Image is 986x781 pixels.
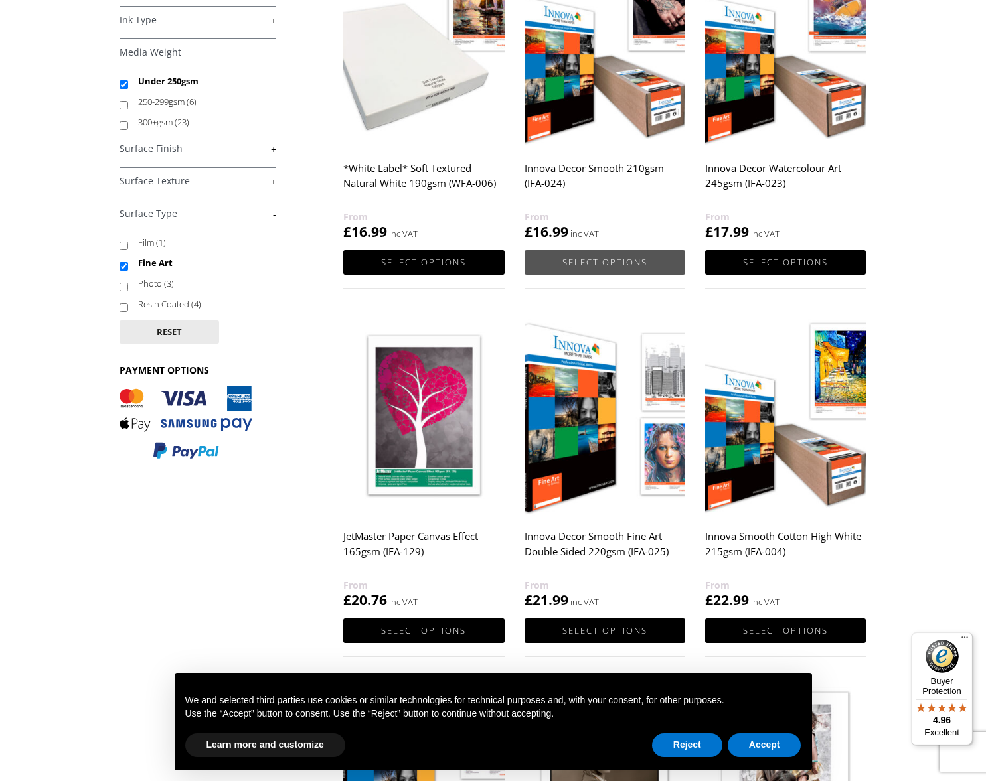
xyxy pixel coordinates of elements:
[164,277,174,289] span: (3)
[120,143,276,155] a: +
[525,222,568,241] bdi: 16.99
[705,591,749,609] bdi: 22.99
[911,632,973,745] button: Trusted Shops TrustmarkBuyer Protection4.96Excellent
[525,250,685,275] a: Select options for “Innova Decor Smooth 210gsm (IFA-024)”
[728,733,801,757] button: Accept
[343,591,351,609] span: £
[120,175,276,188] a: +
[120,14,276,27] a: +
[705,591,713,609] span: £
[705,618,866,643] a: Select options for “Innova Smooth Cotton High White 215gsm (IFA-004)”
[705,315,866,516] img: Innova Smooth Cotton High White 215gsm (IFA-004)
[120,38,276,65] h4: Media Weight
[926,640,959,673] img: Trusted Shops Trustmark
[120,46,276,59] a: -
[911,727,973,738] p: Excellent
[525,524,685,577] h2: Innova Decor Smooth Fine Art Double Sided 220gsm (IFA-025)
[120,6,276,33] h4: Ink Type
[705,222,749,241] bdi: 17.99
[187,96,197,107] span: (6)
[343,315,504,516] img: JetMaster Paper Canvas Effect 165gsm (IFA-129)
[138,71,264,92] label: Under 250gsm
[175,116,189,128] span: (23)
[138,273,264,294] label: Photo
[191,298,201,310] span: (4)
[525,315,685,610] a: Innova Decor Smooth Fine Art Double Sided 220gsm (IFA-025) £21.99
[525,618,685,643] a: Select options for “Innova Decor Smooth Fine Art Double Sided 220gsm (IFA-025)”
[120,167,276,194] h4: Surface Texture
[525,156,685,209] h2: Innova Decor Smooth 210gsm (IFA-024)
[120,200,276,226] h4: Surface Type
[185,694,801,707] p: We and selected third parties use cookies or similar technologies for technical purposes and, wit...
[343,222,351,241] span: £
[138,253,264,273] label: Fine Art
[138,232,264,253] label: Film
[343,156,504,209] h2: *White Label* Soft Textured Natural White 190gsm (WFA-006)
[705,250,866,275] a: Select options for “Innova Decor Watercolour Art 245gsm (IFA-023)”
[957,632,973,648] button: Menu
[525,222,533,241] span: £
[343,618,504,643] a: Select options for “JetMaster Paper Canvas Effect 165gsm (IFA-129)”
[343,250,504,275] a: Select options for “*White Label* Soft Textured Natural White 190gsm (WFA-006)”
[156,236,166,248] span: (1)
[164,662,823,781] div: Notice
[343,524,504,577] h2: JetMaster Paper Canvas Effect 165gsm (IFA-129)
[705,222,713,241] span: £
[138,92,264,112] label: 250-299gsm
[120,320,219,344] button: Reset
[120,364,276,376] h3: PAYMENT OPTIONS
[525,315,685,516] img: Innova Decor Smooth Fine Art Double Sided 220gsm (IFA-025)
[705,524,866,577] h2: Innova Smooth Cotton High White 215gsm (IFA-004)
[705,315,866,610] a: Innova Smooth Cotton High White 215gsm (IFA-004) £22.99
[120,386,252,460] img: PAYMENT OPTIONS
[933,715,951,725] span: 4.96
[343,315,504,610] a: JetMaster Paper Canvas Effect 165gsm (IFA-129) £20.76
[525,591,568,609] bdi: 21.99
[911,676,973,696] p: Buyer Protection
[138,112,264,133] label: 300+gsm
[343,591,387,609] bdi: 20.76
[705,156,866,209] h2: Innova Decor Watercolour Art 245gsm (IFA-023)
[120,208,276,220] a: -
[185,707,801,721] p: Use the “Accept” button to consent. Use the “Reject” button to continue without accepting.
[185,733,345,757] button: Learn more and customize
[138,294,264,315] label: Resin Coated
[652,733,722,757] button: Reject
[343,222,387,241] bdi: 16.99
[525,591,533,609] span: £
[120,135,276,161] h4: Surface Finish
